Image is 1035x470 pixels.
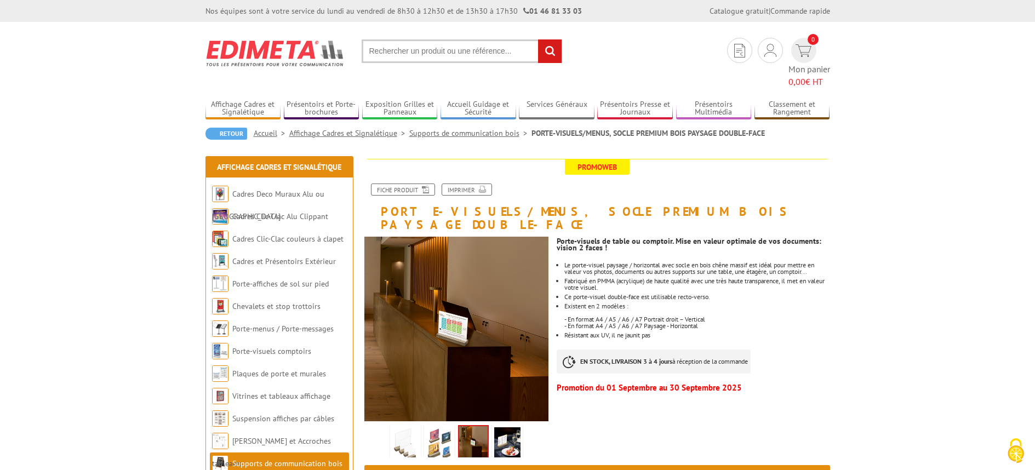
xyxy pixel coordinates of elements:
[565,159,630,175] span: Promoweb
[232,324,334,334] a: Porte-menus / Porte-messages
[564,323,830,329] div: - En format A4 / A5 / A6 / A7 Paysage - Horizontal
[788,63,830,88] span: Mon panier
[232,279,329,289] a: Porte-affiches de sol sur pied
[232,211,328,221] a: Cadres Clic-Clac Alu Clippant
[212,231,228,247] img: Cadres Clic-Clac couleurs à clapet
[212,320,228,337] img: Porte-menus / Porte-messages
[212,276,228,292] img: Porte-affiches de sol sur pied
[734,44,745,58] img: devis rapide
[564,262,830,275] li: Le porte-visuel paysage / horizontal avec socle en bois chêne massif est idéal pour mettre en val...
[362,100,438,118] a: Exposition Grilles et Panneaux
[232,234,344,244] a: Cadres Clic-Clac couleurs à clapet
[442,184,492,196] a: Imprimer
[217,162,341,172] a: Affichage Cadres et Signalétique
[580,357,672,365] strong: EN STOCK, LIVRAISON 3 à 4 jours
[205,100,281,118] a: Affichage Cadres et Signalétique
[212,298,228,314] img: Chevalets et stop trottoirs
[205,5,582,16] div: Nos équipes sont à votre service du lundi au vendredi de 8h30 à 12h30 et de 13h30 à 17h30
[564,316,830,323] div: - En format A4 / A5 / A6 / A7 Portrait droit – Vertical
[232,346,311,356] a: Porte-visuels comptoirs
[808,34,819,45] span: 0
[232,369,326,379] a: Plaques de porte et murales
[564,278,830,291] li: Fabriqué en PMMA (acrylique) de haute qualité avec une très haute transparence, il met en valeur ...
[232,256,336,266] a: Cadres et Présentoirs Extérieur
[788,76,805,87] span: 0,00
[557,349,751,374] p: à réception de la commande
[1002,437,1030,465] img: Cookies (fenêtre modale)
[770,6,830,16] a: Commande rapide
[796,44,811,57] img: devis rapide
[212,410,228,427] img: Suspension affiches par câbles
[409,128,531,138] a: Supports de communication bois
[205,128,247,140] a: Retour
[212,365,228,382] img: Plaques de porte et murales
[441,100,516,118] a: Accueil Guidage et Sécurité
[232,414,334,423] a: Suspension affiches par câbles
[764,44,776,57] img: devis rapide
[519,100,594,118] a: Services Généraux
[788,38,830,88] a: devis rapide 0 Mon panier 0,00€ HT
[284,100,359,118] a: Présentoirs et Porte-brochures
[362,39,562,63] input: Rechercher un produit ou une référence...
[254,128,289,138] a: Accueil
[232,458,342,468] a: Supports de communication bois
[212,186,228,202] img: Cadres Deco Muraux Alu ou Bois
[531,128,765,139] li: PORTE-VISUELS/MENUS, SOCLE PREMIUM BOIS PAYSAGE DOUBLE-FACE
[371,184,435,196] a: Fiche produit
[289,128,409,138] a: Affichage Cadres et Signalétique
[523,6,582,16] strong: 01 46 81 33 03
[212,388,228,404] img: Vitrines et tableaux affichage
[212,189,324,221] a: Cadres Deco Muraux Alu ou [GEOGRAPHIC_DATA]
[710,5,830,16] div: |
[754,100,830,118] a: Classement et Rangement
[564,294,830,300] li: Ce porte-visuel double-face est utilisable recto-verso.
[232,391,330,401] a: Vitrines et tableaux affichage
[364,237,549,421] img: porte_visuel_a7_paysage_horizontal_407718_situation.jpg
[564,332,830,339] li: Résistant aux UV, il ne jaunit pas
[564,303,830,309] div: Existent en 2 modèles :
[997,433,1035,470] button: Cookies (fenêtre modale)
[392,427,419,461] img: porte_visuel_a4_a5_a6_a7_paysage_horizontal.jpg
[232,301,321,311] a: Chevalets et stop trottoirs
[459,426,488,460] img: porte_visuel_a7_paysage_horizontal_407718_situation.jpg
[205,33,345,73] img: Edimeta
[597,100,673,118] a: Présentoirs Presse et Journaux
[538,39,562,63] input: rechercher
[557,236,821,253] strong: Porte-visuels de table ou comptoir. Mise en valeur optimale de vos documents: vision 2 faces !
[426,427,453,461] img: porte_visuel_paysage_horizontal_407724_22_20_18.jpg
[710,6,769,16] a: Catalogue gratuit
[676,100,752,118] a: Présentoirs Multimédia
[212,253,228,270] img: Cadres et Présentoirs Extérieur
[212,433,228,449] img: Cimaises et Accroches tableaux
[557,385,830,391] p: Promotion du 01 Septembre au 30 Septembre 2025
[212,436,331,468] a: [PERSON_NAME] et Accroches tableaux
[788,76,830,88] span: € HT
[494,427,521,461] img: porte_visuel_a6_paysage_horizontal_407720_situation.jpg
[212,343,228,359] img: Porte-visuels comptoirs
